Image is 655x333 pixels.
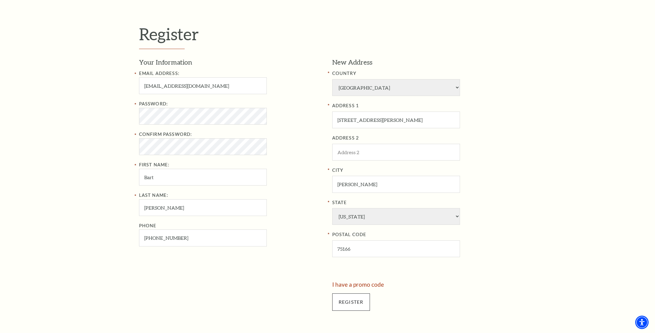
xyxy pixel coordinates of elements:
input: ADDRESS 1 [332,112,460,128]
label: Password: [139,101,168,106]
input: Submit button [332,293,370,310]
label: State [332,199,516,207]
label: ADDRESS 2 [332,134,516,142]
label: Confirm Password: [139,132,192,137]
label: ADDRESS 1 [332,102,516,110]
input: Email Address: [139,77,267,94]
label: Email Address: [139,71,179,76]
label: City [332,167,516,174]
label: First Name: [139,162,170,167]
input: POSTAL CODE [332,240,460,257]
h1: Register [139,24,516,49]
h3: New Address [332,58,516,67]
h3: Your Information [139,58,323,67]
label: Last Name: [139,193,169,198]
div: Accessibility Menu [635,316,649,329]
a: I have a promo code [332,281,384,288]
label: POSTAL CODE [332,231,516,239]
input: ADDRESS 2 [332,144,460,161]
input: City [332,176,460,193]
label: COUNTRY [332,70,516,77]
label: Phone [139,223,157,228]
